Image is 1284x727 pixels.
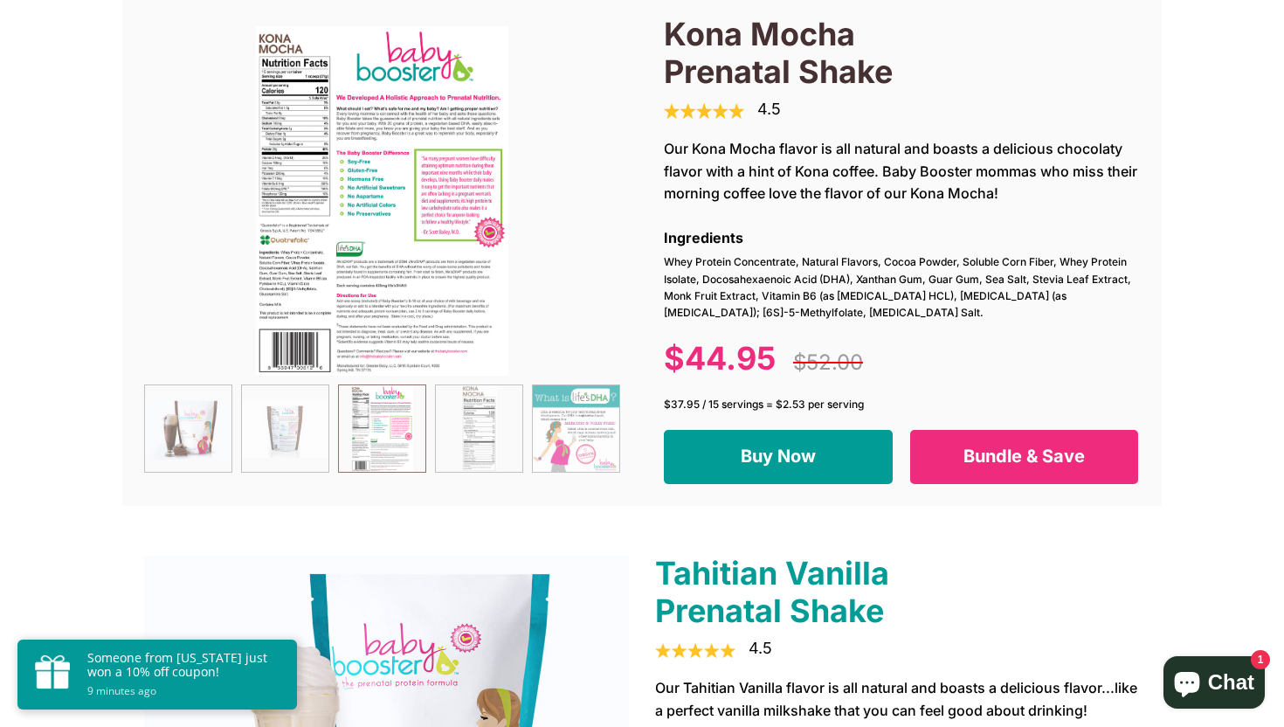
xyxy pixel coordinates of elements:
[46,17,98,31] span: Rewards
[910,430,1139,484] a: Bundle & Save
[664,339,776,377] div: $44.95
[144,26,620,376] img: Kona Mocha Prenatal Shake - Ships Same Day
[35,654,70,689] img: gift.png
[664,103,744,118] img: review_stars-1636474461060.png
[664,138,1140,205] span: Our Kona Mocha flavor is all natural and boasts a delicious chocolaty flavor with a hint of Kona ...
[963,446,1085,467] span: Bundle & Save
[655,677,1140,722] span: Our Tahitian Vanilla flavor is all natural and boasts a delicious flavor...like a perfect vanilla...
[757,100,781,118] span: 4.5
[436,385,522,472] img: Kona Mocha Prenatal Shake - Ships Same Day
[242,385,328,472] img: Kona Mocha Prenatal Shake - Ships Same Day
[664,227,1140,250] span: Ingredients
[145,385,231,472] img: Kona Mocha Prenatal Shake - Ships Same Day
[793,347,1032,378] div: $52.00
[664,253,1140,321] span: Whey Protein Concentrate, Natural Flavors, Cocoa Powder, Soluble Corn Fiber, Whey Protein Isolate...
[741,446,816,467] span: Buy Now
[339,385,425,472] img: Kona Mocha Prenatal Shake - Ships Same Day
[749,639,772,657] span: 4.5
[533,385,619,472] img: Kona Mocha Prenatal Shake - Ships Same Day
[87,683,280,699] small: 9 minutes ago
[655,643,735,658] img: review_stars-1636474461060.png
[87,651,280,679] p: Someone from [US_STATE] just won a 10% off coupon!
[664,396,1140,412] span: $37.95 / 15 servings = $2.53 per serving
[655,555,961,630] span: Tahitian Vanilla Prenatal Shake
[664,16,970,91] span: Kona Mocha Prenatal Shake
[664,430,893,484] button: Buy Now
[1158,656,1270,713] inbox-online-store-chat: Shopify online store chat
